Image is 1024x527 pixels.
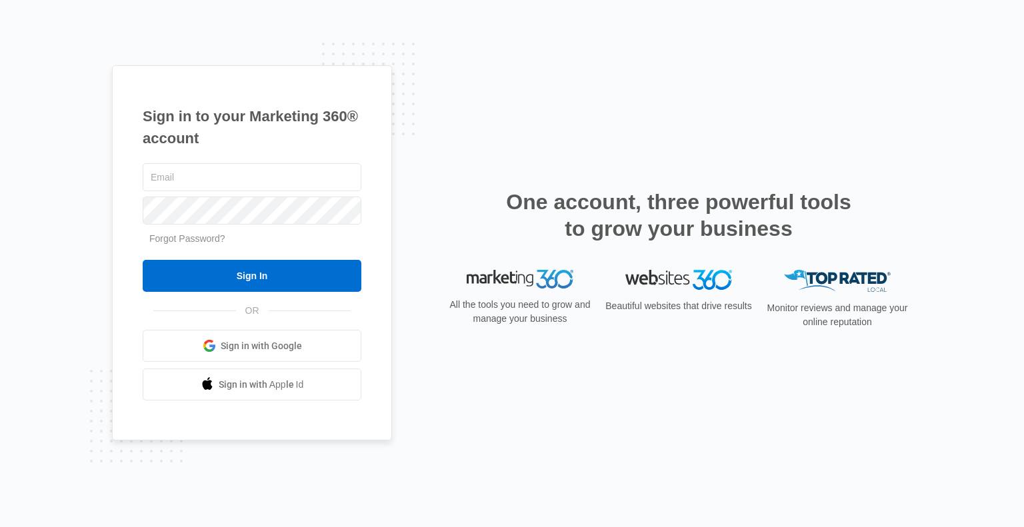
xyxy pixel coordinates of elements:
[236,304,269,318] span: OR
[143,260,361,292] input: Sign In
[143,368,361,400] a: Sign in with Apple Id
[502,189,855,242] h2: One account, three powerful tools to grow your business
[149,233,225,244] a: Forgot Password?
[143,163,361,191] input: Email
[219,378,304,392] span: Sign in with Apple Id
[221,339,302,353] span: Sign in with Google
[467,270,573,288] img: Marketing 360
[604,299,753,313] p: Beautiful websites that drive results
[784,270,891,292] img: Top Rated Local
[143,105,361,149] h1: Sign in to your Marketing 360® account
[763,301,912,329] p: Monitor reviews and manage your online reputation
[143,330,361,362] a: Sign in with Google
[445,298,595,326] p: All the tools you need to grow and manage your business
[625,270,732,289] img: Websites 360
